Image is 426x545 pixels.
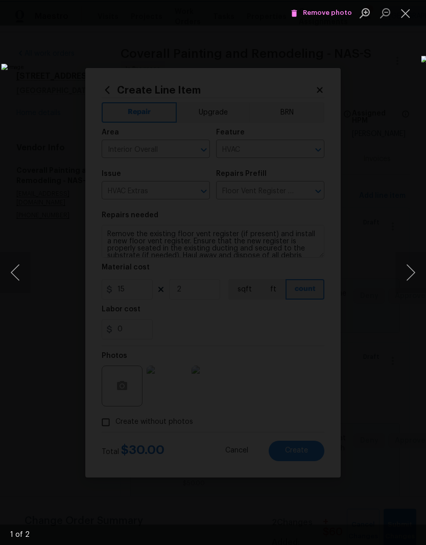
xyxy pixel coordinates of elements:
[354,4,375,22] button: Zoom in
[291,7,352,19] span: Remove photo
[1,64,327,482] img: Image
[395,252,426,293] button: Next image
[395,4,416,22] button: Close lightbox
[375,4,395,22] button: Zoom out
